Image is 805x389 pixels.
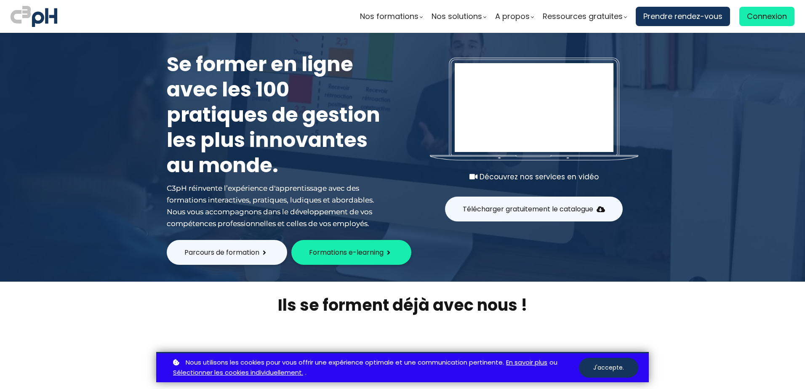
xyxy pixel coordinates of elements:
[167,52,386,178] h1: Se former en ligne avec les 100 pratiques de gestion les plus innovantes au monde.
[445,197,623,221] button: Télécharger gratuitement le catalogue
[309,247,384,258] span: Formations e-learning
[360,10,418,23] span: Nos formations
[171,357,579,378] p: ou .
[432,10,482,23] span: Nos solutions
[11,4,57,29] img: logo C3PH
[643,10,722,23] span: Prendre rendez-vous
[579,358,638,378] button: J'accepte.
[495,10,530,23] span: A propos
[739,7,794,26] a: Connexion
[543,10,623,23] span: Ressources gratuites
[430,171,638,183] div: Découvrez nos services en vidéo
[167,240,287,265] button: Parcours de formation
[167,182,386,229] div: C3pH réinvente l’expérience d'apprentissage avec des formations interactives, pratiques, ludiques...
[636,7,730,26] a: Prendre rendez-vous
[156,294,649,316] h2: Ils se forment déjà avec nous !
[291,240,411,265] button: Formations e-learning
[463,204,593,214] span: Télécharger gratuitement le catalogue
[186,357,504,368] span: Nous utilisons les cookies pour vous offrir une expérience optimale et une communication pertinente.
[184,247,259,258] span: Parcours de formation
[747,10,787,23] span: Connexion
[173,368,303,378] a: Sélectionner les cookies individuellement.
[506,357,547,368] a: En savoir plus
